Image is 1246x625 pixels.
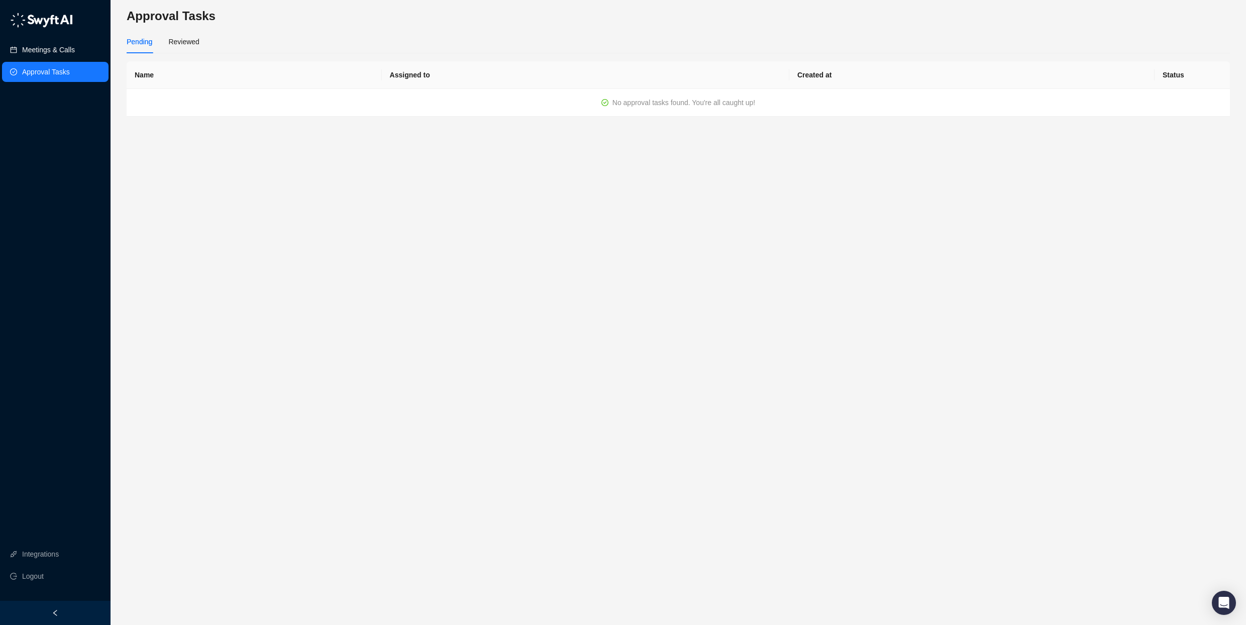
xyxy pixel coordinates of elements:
span: No approval tasks found. You're all caught up! [612,99,755,107]
th: Name [127,61,382,89]
div: Open Intercom Messenger [1212,591,1236,615]
span: left [52,609,59,616]
th: Status [1155,61,1230,89]
img: logo-05li4sbe.png [10,13,73,28]
th: Assigned to [382,61,789,89]
div: Reviewed [168,36,199,47]
a: Approval Tasks [22,62,70,82]
a: Meetings & Calls [22,40,75,60]
a: Integrations [22,544,59,564]
span: logout [10,573,17,580]
h3: Approval Tasks [127,8,1230,24]
th: Created at [789,61,1155,89]
div: Pending [127,36,152,47]
span: Logout [22,566,44,586]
